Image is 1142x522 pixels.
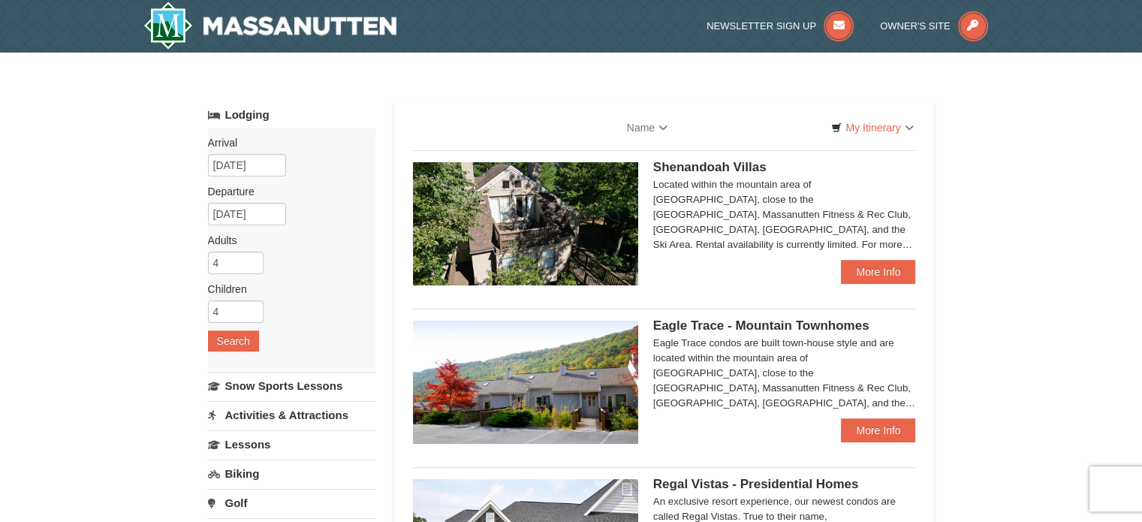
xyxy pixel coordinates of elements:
div: Eagle Trace condos are built town-house style and are located within the mountain area of [GEOGRA... [653,336,916,411]
label: Adults [208,233,364,248]
a: Name [616,113,679,143]
a: Lodging [208,101,375,128]
a: Golf [208,489,375,517]
span: Newsletter Sign Up [707,20,816,32]
a: Newsletter Sign Up [707,20,854,32]
div: Located within the mountain area of [GEOGRAPHIC_DATA], close to the [GEOGRAPHIC_DATA], Massanutte... [653,177,916,252]
span: Owner's Site [880,20,951,32]
a: Activities & Attractions [208,401,375,429]
a: Biking [208,460,375,487]
span: Shenandoah Villas [653,160,767,174]
a: Lessons [208,430,375,458]
label: Arrival [208,135,364,150]
img: Massanutten Resort Logo [143,2,397,50]
a: Snow Sports Lessons [208,372,375,400]
img: 19218983-1-9b289e55.jpg [413,321,638,444]
button: Search [208,330,259,352]
a: My Itinerary [821,116,923,139]
img: 19219019-2-e70bf45f.jpg [413,162,638,285]
a: Owner's Site [880,20,988,32]
label: Departure [208,184,364,199]
span: Eagle Trace - Mountain Townhomes [653,318,869,333]
span: Regal Vistas - Presidential Homes [653,477,859,491]
a: More Info [841,260,915,284]
a: More Info [841,418,915,442]
label: Children [208,282,364,297]
a: Massanutten Resort [143,2,397,50]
